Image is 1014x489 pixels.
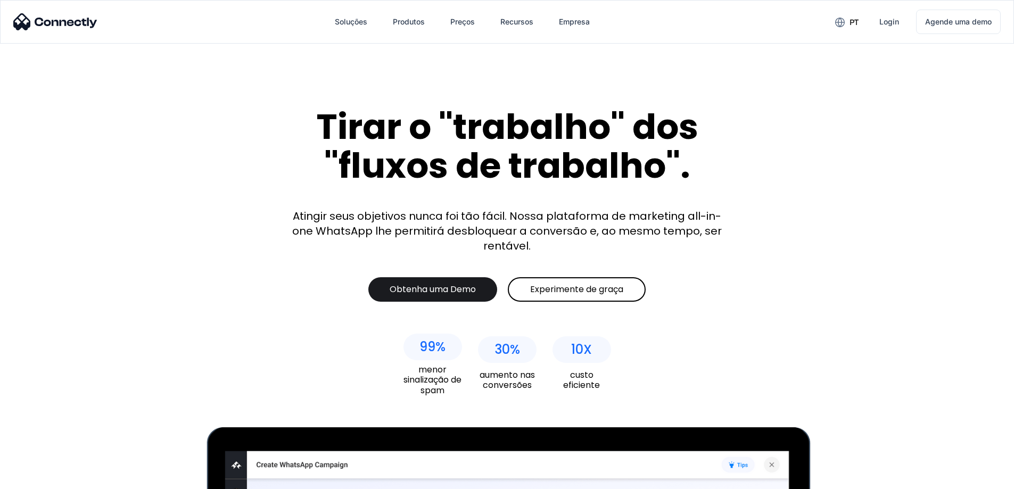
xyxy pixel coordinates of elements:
div: Empresa [550,9,598,35]
a: Preços [442,9,483,35]
div: pt [850,15,859,30]
div: 30% [494,342,520,357]
div: Soluções [335,14,367,29]
div: Login [879,14,899,29]
a: Login [871,9,908,35]
div: Recursos [500,14,533,29]
div: 10X [571,342,592,357]
aside: Language selected: Português (Brasil) [11,470,64,485]
div: Preços [450,14,475,29]
div: Produtos [393,14,425,29]
div: Obtenha uma Demo [390,284,476,295]
div: Empresa [559,14,590,29]
a: Experimente de graça [508,277,646,302]
div: aumento nas conversões [478,370,537,390]
img: Logotipo da Connectly [13,13,97,30]
div: pt [827,14,867,30]
a: Obtenha uma Demo [368,277,497,302]
div: Recursos [492,9,542,35]
ul: Language list [21,470,64,485]
div: menor sinalização de spam [403,364,462,395]
a: Agende uma demo [916,10,1001,34]
div: 99% [419,339,446,354]
div: Soluções [326,9,376,35]
div: Atingir seus objetivos nunca foi tão fácil. Nossa plataforma de marketing all-in-one WhatsApp lhe... [284,209,731,253]
div: Produtos [384,9,433,35]
div: Experimente de graça [530,284,623,295]
div: custo eficiente [553,370,611,390]
div: Tirar o "trabalho" dos "fluxos de trabalho". [268,107,747,185]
